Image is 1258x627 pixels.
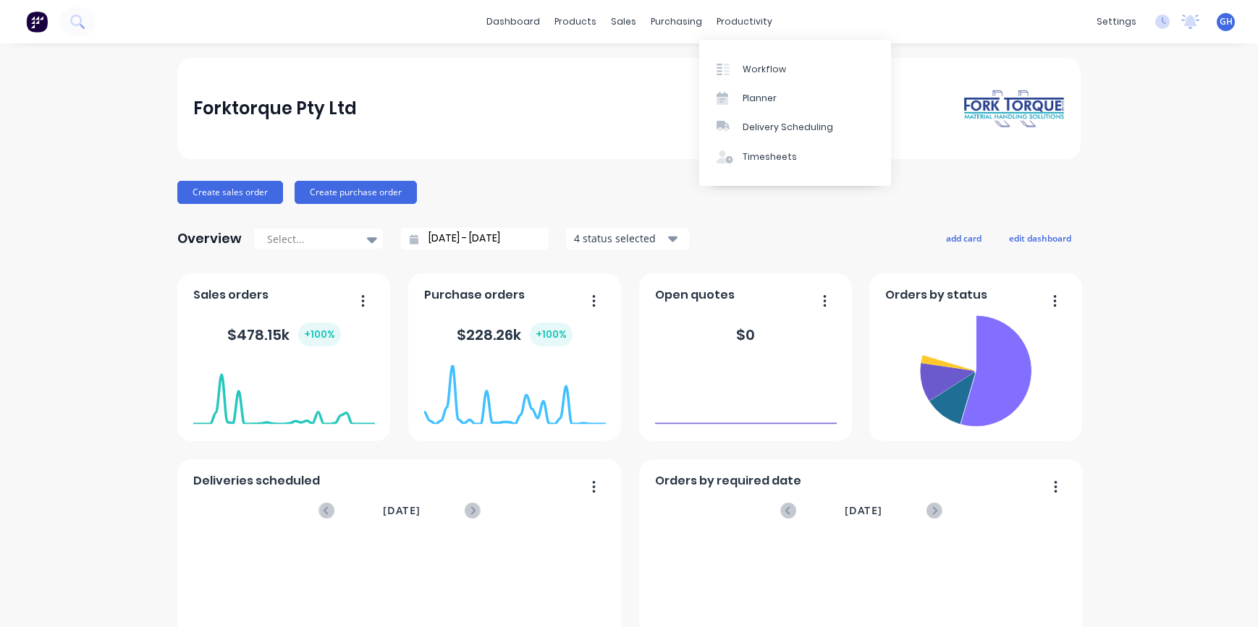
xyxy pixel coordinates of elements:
div: settings [1089,11,1144,33]
a: Workflow [699,54,891,83]
div: Delivery Scheduling [743,121,833,134]
button: Create sales order [177,181,283,204]
button: edit dashboard [1000,229,1081,247]
a: Delivery Scheduling [699,113,891,142]
div: purchasing [643,11,709,33]
span: Orders by status [885,286,987,304]
span: Orders by required date [655,472,801,490]
div: $ 228.26k [457,323,573,346]
div: 4 status selected [574,231,665,246]
span: Purchase orders [424,286,525,304]
div: sales [604,11,643,33]
span: GH [1220,15,1233,28]
button: Create purchase order [295,181,417,204]
div: Timesheets [743,150,797,163]
button: add card [937,229,991,247]
a: dashboard [479,11,547,33]
a: Timesheets [699,142,891,171]
img: Forktorque Pty Ltd [963,89,1065,129]
a: Planner [699,84,891,113]
button: 4 status selected [566,228,689,249]
div: + 100 % [530,323,573,346]
span: Open quotes [655,286,735,304]
span: [DATE] [845,503,882,519]
span: [DATE] [383,503,421,519]
span: Deliveries scheduled [193,472,320,490]
div: $ 0 [736,324,755,346]
div: products [547,11,604,33]
img: Factory [26,11,48,33]
div: Overview [177,224,242,253]
span: Sales orders [193,286,269,304]
div: Workflow [743,63,786,76]
div: productivity [709,11,780,33]
div: $ 478.15k [227,323,341,346]
div: Forktorque Pty Ltd [193,94,357,123]
div: Planner [743,92,777,105]
div: + 100 % [298,323,341,346]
